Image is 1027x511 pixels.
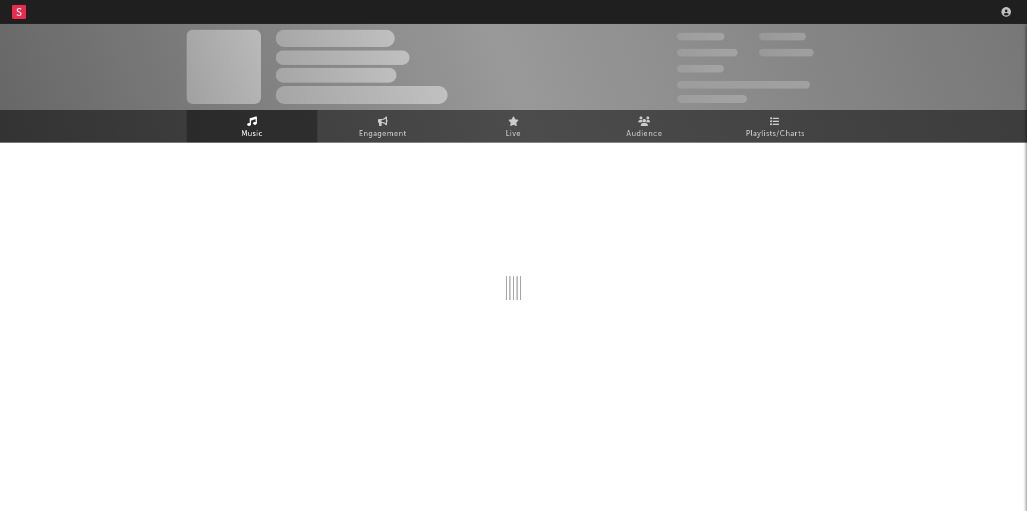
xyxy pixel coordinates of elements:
[677,65,724,72] span: 100,000
[579,110,710,143] a: Audience
[506,127,521,141] span: Live
[241,127,263,141] span: Music
[448,110,579,143] a: Live
[626,127,663,141] span: Audience
[759,33,806,40] span: 100,000
[317,110,448,143] a: Engagement
[759,49,814,56] span: 1,000,000
[746,127,805,141] span: Playlists/Charts
[677,33,724,40] span: 300,000
[677,49,738,56] span: 50,000,000
[677,95,747,103] span: Jump Score: 85.0
[677,81,810,89] span: 50,000,000 Monthly Listeners
[187,110,317,143] a: Music
[359,127,407,141] span: Engagement
[710,110,840,143] a: Playlists/Charts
